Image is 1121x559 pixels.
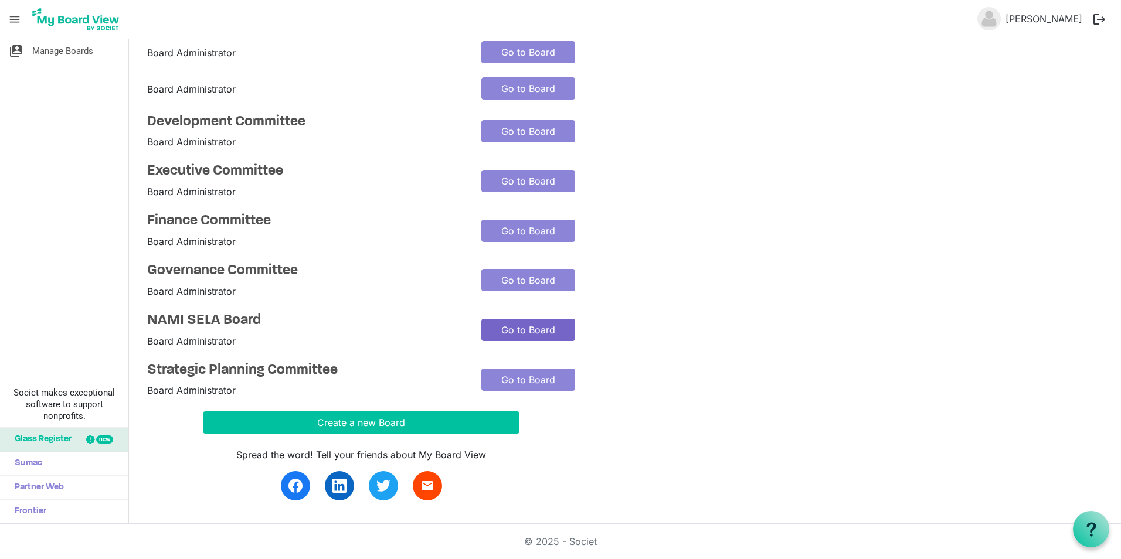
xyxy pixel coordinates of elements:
[9,428,72,451] span: Glass Register
[147,285,236,297] span: Board Administrator
[481,120,575,142] a: Go to Board
[147,47,236,59] span: Board Administrator
[203,411,519,434] button: Create a new Board
[147,236,236,247] span: Board Administrator
[32,39,93,63] span: Manage Boards
[96,435,113,444] div: new
[481,269,575,291] a: Go to Board
[147,312,464,329] a: NAMI SELA Board
[147,114,464,131] a: Development Committee
[1001,7,1087,30] a: [PERSON_NAME]
[420,479,434,493] span: email
[481,41,575,63] a: Go to Board
[4,8,26,30] span: menu
[9,39,23,63] span: switch_account
[9,452,42,475] span: Sumac
[147,213,464,230] a: Finance Committee
[481,369,575,391] a: Go to Board
[147,263,464,279] a: Governance Committee
[9,476,64,499] span: Partner Web
[29,5,128,34] a: My Board View Logo
[147,186,236,197] span: Board Administrator
[481,319,575,341] a: Go to Board
[481,77,575,100] a: Go to Board
[147,384,236,396] span: Board Administrator
[147,83,236,95] span: Board Administrator
[481,220,575,242] a: Go to Board
[147,136,236,148] span: Board Administrator
[413,471,442,500] a: email
[1087,7,1112,32] button: logout
[203,448,519,462] div: Spread the word! Tell your friends about My Board View
[376,479,390,493] img: twitter.svg
[5,387,123,422] span: Societ makes exceptional software to support nonprofits.
[288,479,303,493] img: facebook.svg
[481,170,575,192] a: Go to Board
[147,163,464,180] a: Executive Committee
[524,536,597,547] a: © 2025 - Societ
[147,362,464,379] a: Strategic Planning Committee
[9,500,46,523] span: Frontier
[977,7,1001,30] img: no-profile-picture.svg
[332,479,347,493] img: linkedin.svg
[147,335,236,347] span: Board Administrator
[29,5,123,34] img: My Board View Logo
